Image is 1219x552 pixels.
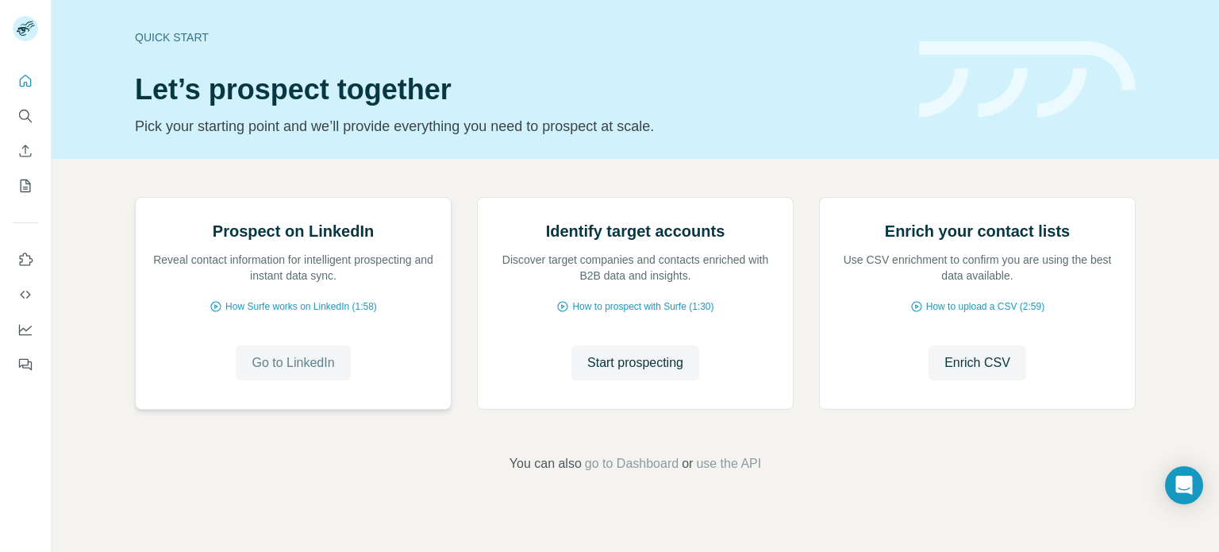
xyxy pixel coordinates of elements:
button: Use Surfe on LinkedIn [13,245,38,274]
img: banner [919,41,1136,118]
p: Pick your starting point and we’ll provide everything you need to prospect at scale. [135,115,900,137]
span: or [682,454,693,473]
h2: Enrich your contact lists [885,220,1070,242]
span: Start prospecting [587,353,683,373]
button: use the API [696,454,761,473]
h2: Prospect on LinkedIn [213,220,374,242]
button: Search [13,102,38,130]
h2: Identify target accounts [546,220,725,242]
h1: Let’s prospect together [135,74,900,106]
p: Use CSV enrichment to confirm you are using the best data available. [836,252,1119,284]
button: Dashboard [13,315,38,344]
button: Enrich CSV [13,137,38,165]
span: How to upload a CSV (2:59) [926,299,1044,314]
span: Go to LinkedIn [252,353,334,373]
p: Discover target companies and contacts enriched with B2B data and insights. [494,252,777,284]
button: go to Dashboard [585,454,679,473]
button: My lists [13,172,38,200]
button: Start prospecting [571,345,699,380]
button: Feedback [13,350,38,379]
span: You can also [510,454,582,473]
span: How to prospect with Surfe (1:30) [572,299,713,314]
button: Use Surfe API [13,280,38,309]
button: Enrich CSV [929,345,1026,380]
button: Quick start [13,67,38,95]
span: Enrich CSV [944,353,1010,373]
div: Open Intercom Messenger [1165,466,1203,504]
button: Go to LinkedIn [236,345,350,380]
span: How Surfe works on LinkedIn (1:58) [225,299,377,314]
p: Reveal contact information for intelligent prospecting and instant data sync. [152,252,435,284]
div: Quick start [135,29,900,45]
